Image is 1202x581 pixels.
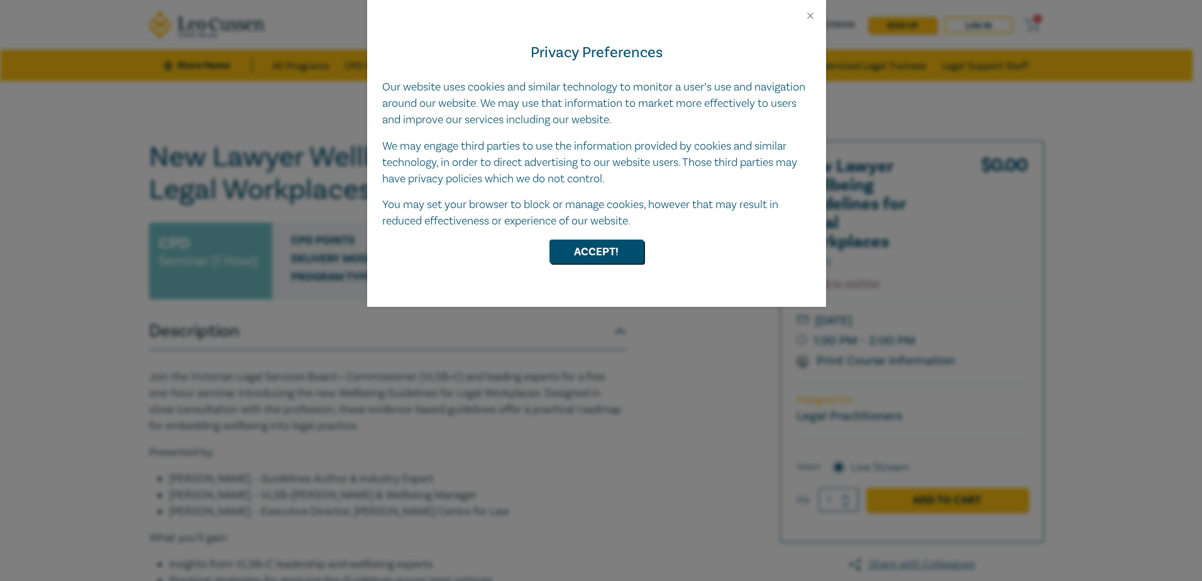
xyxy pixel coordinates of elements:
button: Close [805,10,816,21]
p: Our website uses cookies and similar technology to monitor a user’s use and navigation around our... [382,79,811,128]
p: We may engage third parties to use the information provided by cookies and similar technology, in... [382,138,811,187]
h4: Privacy Preferences [382,41,811,64]
button: Accept! [549,240,644,263]
p: You may set your browser to block or manage cookies, however that may result in reduced effective... [382,197,811,230]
